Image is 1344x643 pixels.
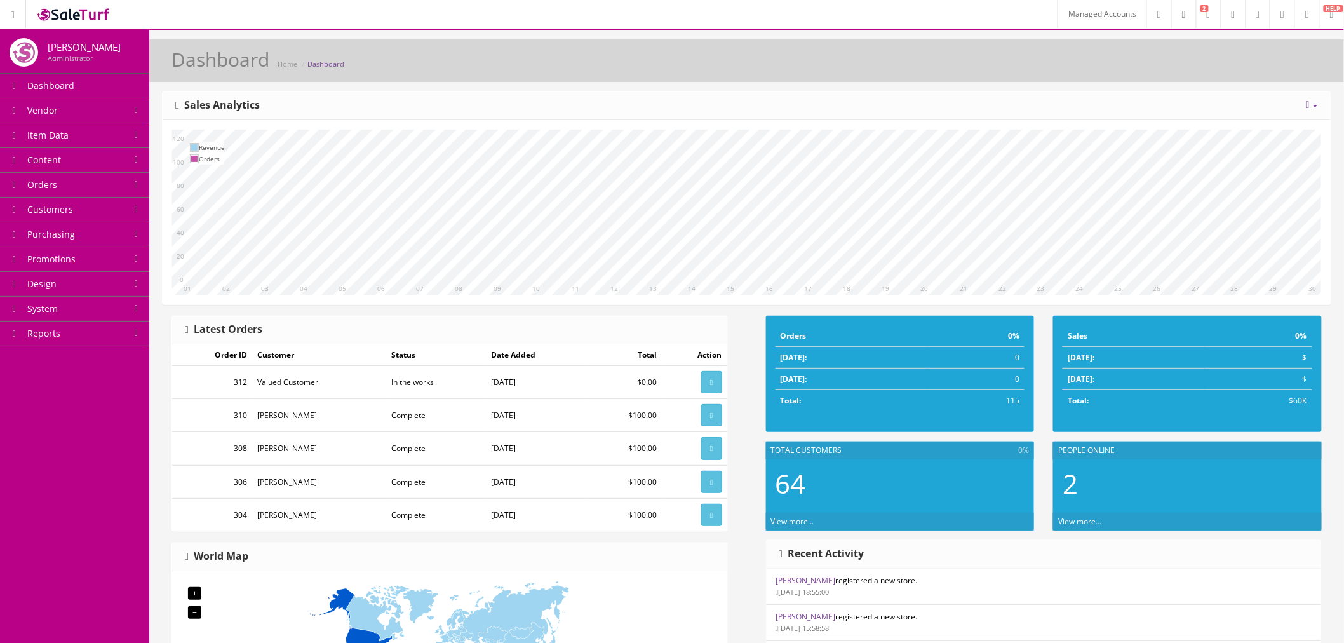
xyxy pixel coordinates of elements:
td: Complete [387,465,487,498]
span: Reports [27,327,60,339]
td: 115 [927,390,1025,412]
td: [PERSON_NAME] [252,432,386,465]
td: Revenue [199,142,225,153]
span: HELP [1324,5,1343,12]
td: 0 [927,369,1025,390]
td: $0.00 [589,366,662,399]
a: Home [278,59,297,69]
td: Valued Customer [252,366,386,399]
div: Total Customers [766,442,1035,459]
td: $ [1205,369,1312,390]
span: Vendor [27,104,58,116]
small: Administrator [48,53,93,63]
td: Complete [387,399,487,432]
span: Item Data [27,129,69,141]
td: $100.00 [589,465,662,498]
td: Order ID [172,344,252,366]
h2: 2 [1063,469,1312,498]
td: Sales [1063,325,1204,347]
td: Action [662,344,727,366]
a: [PERSON_NAME] [776,611,836,622]
td: 308 [172,432,252,465]
img: SaleTurf [36,6,112,23]
span: Design [27,278,57,290]
td: $100.00 [589,432,662,465]
span: 0% [1018,445,1029,456]
span: System [27,302,58,315]
small: [DATE] 15:58:58 [776,623,830,633]
td: Status [387,344,487,366]
td: $60K [1205,390,1312,412]
a: View more... [1058,516,1101,527]
a: [PERSON_NAME] [776,575,836,586]
td: [PERSON_NAME] [252,465,386,498]
a: View more... [771,516,814,527]
strong: Total: [1068,395,1089,406]
td: Orders [776,325,928,347]
td: 312 [172,366,252,399]
td: 0 [927,347,1025,369]
h3: Recent Activity [779,548,864,560]
span: Orders [27,179,57,191]
td: 310 [172,399,252,432]
span: Purchasing [27,228,75,240]
td: 0% [1205,325,1312,347]
span: Content [27,154,61,166]
td: Date Added [486,344,589,366]
h3: Latest Orders [185,324,262,335]
strong: [DATE]: [1068,352,1094,363]
td: $ [1205,347,1312,369]
h3: World Map [185,551,248,562]
td: 306 [172,465,252,498]
td: Orders [199,153,225,165]
div: People Online [1053,442,1322,459]
td: Total [589,344,662,366]
strong: Total: [781,395,802,406]
li: registered a new store. [767,569,1322,605]
div: + [188,587,201,600]
td: [DATE] [486,399,589,432]
h1: Dashboard [171,49,269,70]
a: Dashboard [307,59,344,69]
small: [DATE] 18:55:00 [776,587,830,597]
td: [DATE] [486,498,589,531]
span: Dashboard [27,79,74,91]
h2: 64 [776,469,1025,498]
span: Promotions [27,253,76,265]
li: registered a new store. [767,604,1322,641]
div: − [188,606,201,619]
img: joshlucio05 [10,38,38,67]
td: In the works [387,366,487,399]
td: $100.00 [589,498,662,531]
td: [PERSON_NAME] [252,399,386,432]
td: Complete [387,498,487,531]
td: [DATE] [486,432,589,465]
strong: [DATE]: [781,352,807,363]
td: Customer [252,344,386,366]
span: 2 [1200,5,1209,12]
td: [PERSON_NAME] [252,498,386,531]
td: $100.00 [589,399,662,432]
td: [DATE] [486,366,589,399]
strong: [DATE]: [781,374,807,384]
h4: [PERSON_NAME] [48,42,121,53]
h3: Sales Analytics [175,100,260,111]
td: 0% [927,325,1025,347]
td: Complete [387,432,487,465]
strong: [DATE]: [1068,374,1094,384]
span: Customers [27,203,73,215]
td: 304 [172,498,252,531]
td: [DATE] [486,465,589,498]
